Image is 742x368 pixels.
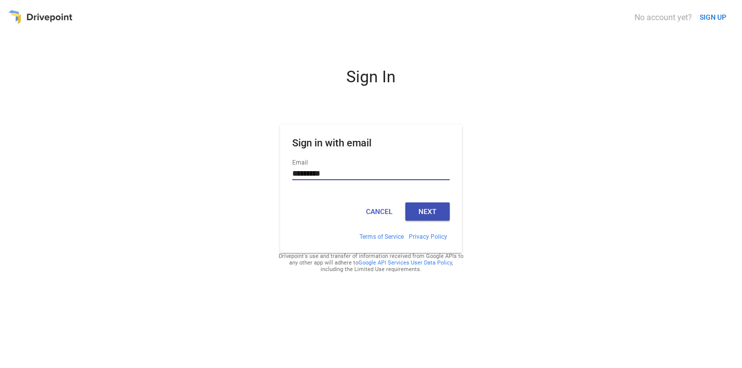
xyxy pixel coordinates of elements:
[357,202,401,221] button: Cancel
[696,8,730,27] button: SIGN UP
[292,137,450,157] h1: Sign in with email
[250,67,492,94] div: Sign In
[278,253,464,273] div: Drivepoint's use and transfer of information received from Google APIs to any other app will adhe...
[634,13,692,22] div: No account yet?
[359,233,404,240] a: Terms of Service
[409,233,447,240] a: Privacy Policy
[358,259,452,266] a: Google API Services User Data Policy
[405,202,450,221] button: Next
